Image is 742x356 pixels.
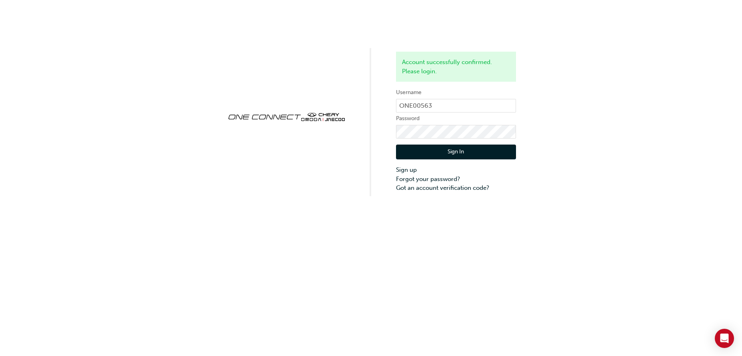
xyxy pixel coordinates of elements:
[396,88,516,97] label: Username
[715,329,734,348] div: Open Intercom Messenger
[396,52,516,82] div: Account successfully confirmed. Please login.
[396,165,516,175] a: Sign up
[396,99,516,113] input: Username
[396,175,516,184] a: Forgot your password?
[396,145,516,160] button: Sign In
[396,183,516,193] a: Got an account verification code?
[396,114,516,123] label: Password
[226,106,346,127] img: oneconnect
